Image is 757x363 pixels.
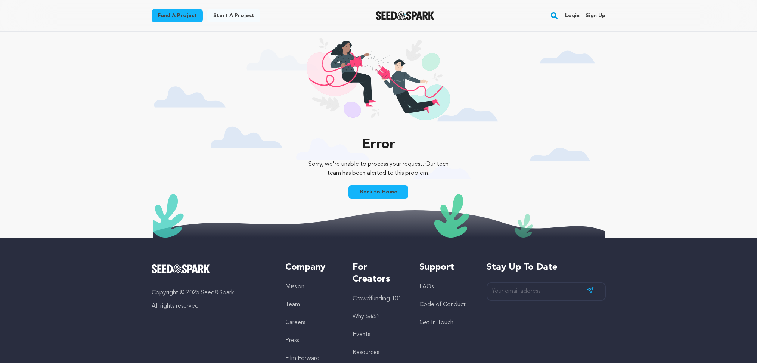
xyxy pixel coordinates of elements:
[353,261,404,285] h5: For Creators
[152,264,210,273] img: Seed&Spark Logo
[565,10,580,22] a: Login
[419,320,453,326] a: Get In Touch
[307,38,450,130] img: 404 illustration
[353,314,380,320] a: Why S&S?
[348,185,408,199] a: Back to Home
[303,160,454,178] p: Sorry, we're unable to process your request. Our tech team has been alerted to this problem.
[285,284,304,290] a: Mission
[285,261,337,273] h5: Company
[207,9,260,22] a: Start a project
[152,264,271,273] a: Seed&Spark Homepage
[285,338,299,344] a: Press
[285,320,305,326] a: Careers
[152,288,271,297] p: Copyright © 2025 Seed&Spark
[419,302,466,308] a: Code of Conduct
[487,282,606,301] input: Your email address
[487,261,606,273] h5: Stay up to date
[353,332,370,338] a: Events
[152,302,271,311] p: All rights reserved
[353,296,401,302] a: Crowdfunding 101
[285,356,320,362] a: Film Forward
[353,350,379,356] a: Resources
[303,137,454,152] p: Error
[419,261,471,273] h5: Support
[419,284,434,290] a: FAQs
[376,11,434,20] img: Seed&Spark Logo Dark Mode
[376,11,434,20] a: Seed&Spark Homepage
[152,9,203,22] a: Fund a project
[586,10,605,22] a: Sign up
[285,302,300,308] a: Team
